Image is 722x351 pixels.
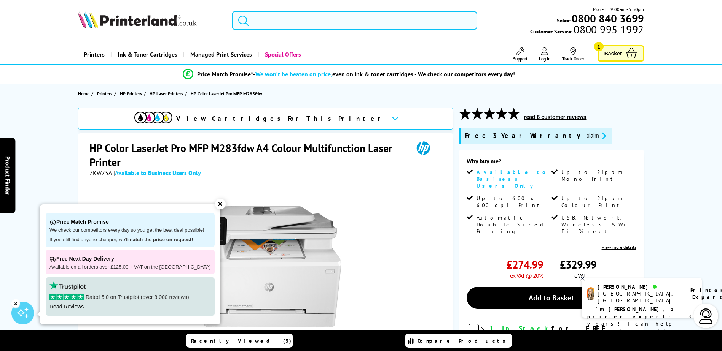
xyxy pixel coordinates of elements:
img: user-headset-light.svg [698,308,714,324]
span: 1 In Stock [489,324,551,333]
a: 0800 840 3699 [571,15,644,22]
p: We check our competitors every day so you get the best deal possible! [49,227,211,234]
img: stars-5.svg [49,294,84,300]
span: Customer Service: [530,26,644,35]
div: ✕ [215,199,226,209]
a: Recently Viewed (3) [186,334,293,348]
a: HP Printers [120,90,144,98]
a: Track Order [562,47,584,62]
a: Managed Print Services [183,45,258,64]
span: USB, Network, Wireless & Wi-Fi Direct [561,214,634,235]
span: Basket [604,48,622,58]
span: Available to Business Users Only [115,169,201,177]
span: Mon - Fri 9:00am - 5:30pm [593,6,644,13]
span: Automatic Double Sided Printing [477,214,550,235]
div: [GEOGRAPHIC_DATA], [GEOGRAPHIC_DATA] [598,290,681,304]
span: Support [513,56,528,62]
img: View Cartridges [134,112,172,123]
img: Printerland Logo [78,11,197,28]
span: Price Match Promise* [197,70,253,78]
img: HP [406,141,441,155]
a: Home [78,90,91,98]
span: Compare Products [418,337,510,344]
a: HP Color LaserJet Pro MFP M283fdw [191,90,264,98]
p: Available on all orders over £125.00 + VAT on the [GEOGRAPHIC_DATA] [49,264,211,270]
div: [PERSON_NAME] [598,283,681,290]
a: Read Reviews [49,304,84,310]
p: If you still find anyone cheaper, we'll [49,237,211,243]
a: Support [513,47,528,62]
span: HP Printers [120,90,142,98]
span: 0800 995 1992 [572,26,644,33]
span: Up to 21ppm Colour Print [561,195,634,209]
b: 0800 840 3699 [572,11,644,25]
span: | [113,169,201,177]
button: promo-description [584,131,608,140]
a: Printers [97,90,114,98]
button: read 6 customer reviews [522,114,588,120]
p: Free Next Day Delivery [49,254,211,264]
a: Basket 1 [598,45,644,62]
a: Printers [78,45,110,64]
span: ex VAT @ 20% [510,272,543,279]
span: HP Laser Printers [150,90,183,98]
a: Ink & Toner Cartridges [110,45,183,64]
span: Recently Viewed (3) [191,337,292,344]
b: I'm [PERSON_NAME], a printer expert [587,306,676,320]
div: 3 [11,299,20,307]
a: Add to Basket [467,287,636,309]
a: Printerland Logo [78,11,222,30]
li: modal_Promise [61,68,638,81]
img: trustpilot rating [49,281,86,290]
span: Printers [97,90,112,98]
span: £274.99 [507,258,543,272]
strong: match the price on request! [128,237,193,242]
a: View more details [602,244,636,250]
span: HP Color LaserJet Pro MFP M283fdw [191,90,262,98]
a: Special Offers [258,45,307,64]
span: Free 3 Year Warranty [465,131,580,140]
div: for FREE Next Day Delivery [489,324,636,342]
span: Available to Business Users Only [477,169,549,189]
span: View Cartridges For This Printer [176,114,386,123]
img: amy-livechat.png [587,287,594,300]
span: Up to 600 x 600 dpi Print [477,195,550,209]
span: Log In [539,56,551,62]
img: HP Color LaserJet Pro MFP M283fdw [192,192,341,341]
a: HP Laser Printers [150,90,185,98]
a: Log In [539,47,551,62]
span: Home [78,90,89,98]
span: Up to 21ppm Mono Print [561,169,634,182]
span: 7KW75A [89,169,112,177]
span: Ink & Toner Cartridges [118,45,177,64]
p: of 8 years! I can help you choose the right product [587,306,696,342]
div: Why buy me? [467,157,636,169]
h1: HP Color LaserJet Pro MFP M283fdw A4 Colour Multifunction Laser Printer [89,141,406,169]
p: Price Match Promise [49,217,211,227]
span: Product Finder [4,156,11,195]
p: Rated 5.0 on Trustpilot (over 8,000 reviews) [49,294,211,300]
span: Sales: [557,17,571,24]
a: Compare Products [405,334,512,348]
span: £329.99 [560,258,596,272]
div: - even on ink & toner cartridges - We check our competitors every day! [253,70,515,78]
span: inc VAT [570,272,586,279]
span: 1 [594,42,604,51]
span: We won’t be beaten on price, [255,70,332,78]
